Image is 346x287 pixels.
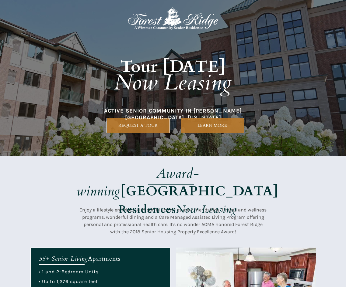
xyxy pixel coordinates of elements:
[181,118,244,133] a: LEARN MORE
[104,107,242,121] span: ACTIVE SENIOR COMMUNITY IN [PERSON_NAME][GEOGRAPHIC_DATA], [US_STATE]
[39,279,98,284] span: • Up to 1,276 square feet
[88,255,121,263] span: Apartments
[39,255,88,263] em: 55+ Senior Living
[121,182,278,200] strong: [GEOGRAPHIC_DATA]
[121,56,226,78] strong: Tour [DATE]
[39,269,99,275] span: • 1 and 2-Bedroom Units
[107,123,170,128] span: REQUEST A TOUR
[114,68,232,97] em: Now Leasing
[77,164,199,200] em: Award-winning
[181,123,244,128] span: LEARN MORE
[107,118,170,133] a: REQUEST A TOUR
[176,202,237,217] em: Now Leasing
[119,202,176,217] strong: Residences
